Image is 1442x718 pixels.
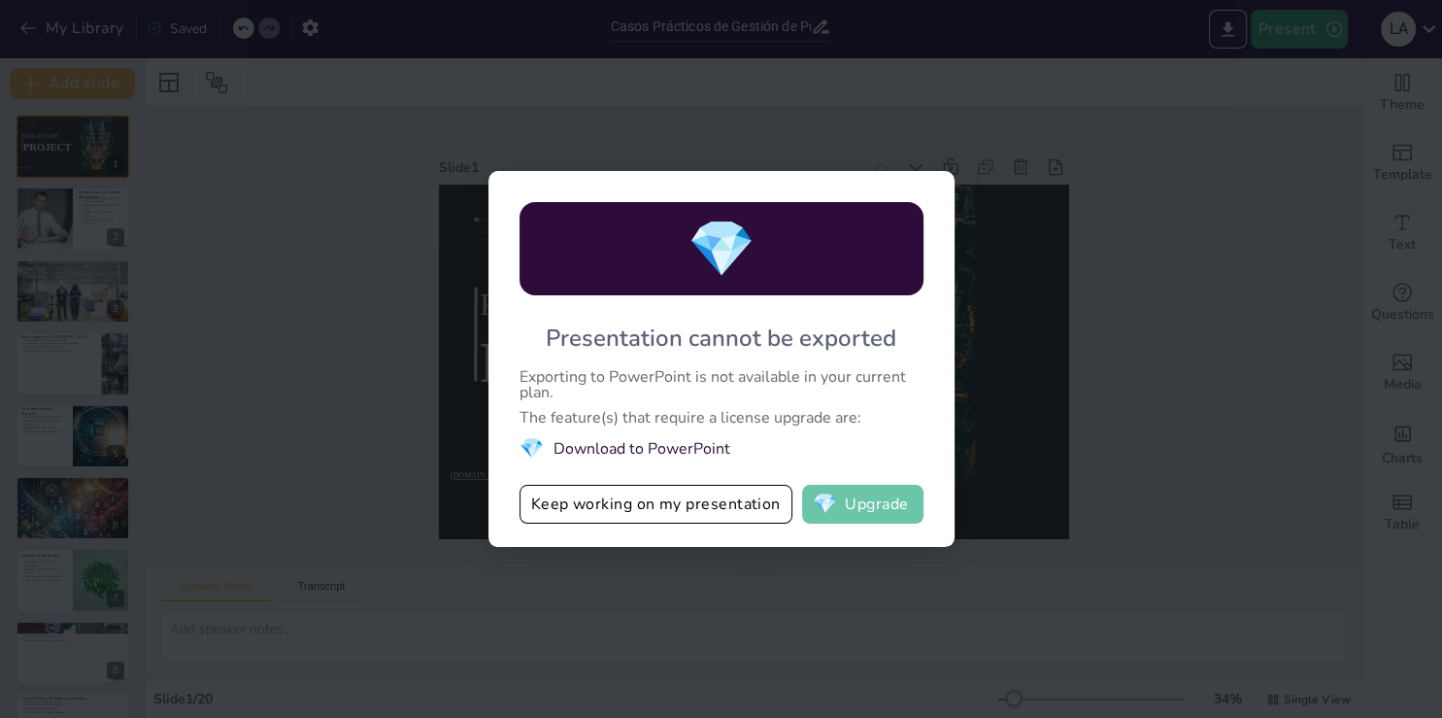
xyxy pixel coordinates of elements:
button: Keep working on my presentation [520,485,792,524]
span: diamond [813,495,837,514]
div: The feature(s) that require a license upgrade are: [520,410,923,426]
div: Exporting to PowerPoint is not available in your current plan. [520,369,923,400]
span: diamond [687,212,755,287]
li: Download to PowerPoint [520,435,923,462]
span: diamond [520,435,544,462]
div: Presentation cannot be exported [546,323,896,354]
button: diamondUpgrade [802,485,923,524]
